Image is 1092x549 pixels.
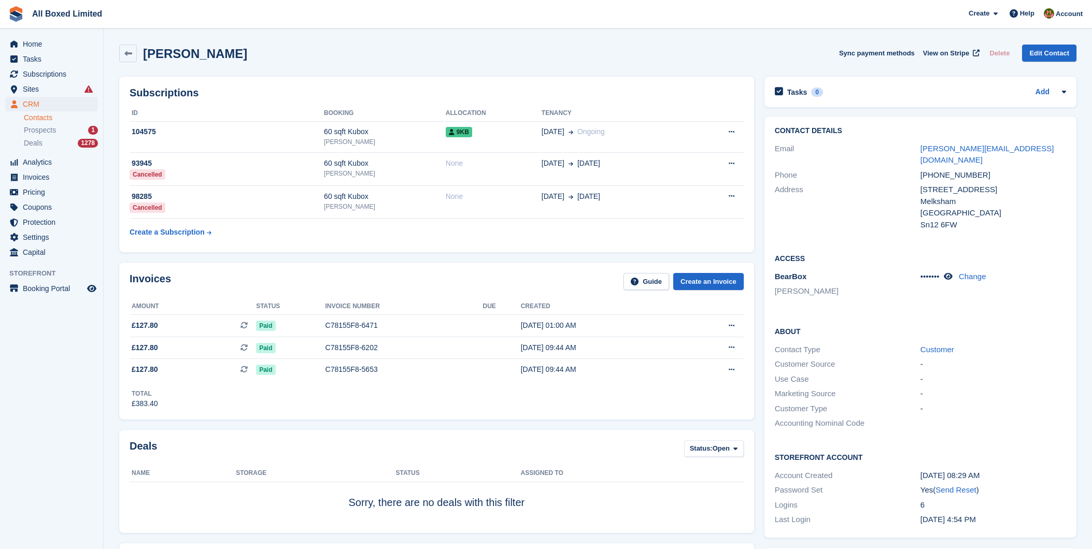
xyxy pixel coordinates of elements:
h2: Invoices [130,273,171,290]
span: Ongoing [577,127,605,136]
div: Marketing Source [775,388,920,400]
div: - [920,403,1066,415]
a: menu [5,215,98,229]
h2: Subscriptions [130,87,744,99]
span: Coupons [23,200,85,214]
span: CRM [23,97,85,111]
a: menu [5,67,98,81]
a: menu [5,245,98,259]
span: [DATE] [577,191,600,202]
span: Protection [23,215,85,229]
div: Phone [775,169,920,181]
a: Create an Invoice [673,273,744,290]
img: Sharon Hawkins [1044,8,1054,19]
div: [PHONE_NUMBER] [920,169,1066,181]
div: Yes [920,484,1066,496]
span: ( ) [933,485,978,494]
div: 1 [88,126,98,135]
div: Contact Type [775,344,920,356]
div: Create a Subscription [130,227,205,238]
span: View on Stripe [923,48,969,59]
a: menu [5,185,98,199]
a: menu [5,97,98,111]
a: Add [1036,86,1050,98]
a: menu [5,170,98,184]
div: Logins [775,499,920,511]
div: Address [775,184,920,230]
div: Accounting Nominal Code [775,417,920,429]
th: Amount [130,298,256,315]
div: [PERSON_NAME] [324,137,446,147]
div: Customer Source [775,358,920,370]
div: Sn12 6FW [920,219,1066,231]
span: £127.80 [132,342,158,353]
a: Send Reset [935,485,976,494]
a: menu [5,200,98,214]
span: Deals [24,138,42,148]
a: menu [5,230,98,244]
th: Created [521,298,681,315]
a: Customer [920,345,954,354]
div: [DATE] 09:44 AM [521,364,681,375]
a: Change [959,272,986,281]
img: stora-icon-8386f47178a22dfd0bd8f6a31ec36ba5ce8667c1dd55bd0f319d3a0aa187defe.svg [8,6,24,22]
a: All Boxed Limited [28,5,106,22]
th: ID [130,105,324,122]
span: Analytics [23,155,85,169]
h2: Contact Details [775,127,1066,135]
a: [PERSON_NAME][EMAIL_ADDRESS][DOMAIN_NAME] [920,144,1054,165]
div: Cancelled [130,203,165,213]
div: 104575 [130,126,324,137]
span: Open [713,443,730,454]
a: Create a Subscription [130,223,211,242]
div: - [920,388,1066,400]
h2: [PERSON_NAME] [143,47,247,61]
a: View on Stripe [919,45,982,62]
th: Due [483,298,521,315]
span: Invoices [23,170,85,184]
th: Booking [324,105,446,122]
span: Storefront [9,268,103,279]
span: Account [1056,9,1083,19]
span: Booking Portal [23,281,85,296]
div: C78155F8-6471 [325,320,483,331]
h2: About [775,326,1066,336]
div: £383.40 [132,398,158,409]
span: £127.80 [132,320,158,331]
span: Prospects [24,125,56,135]
span: Tasks [23,52,85,66]
span: Settings [23,230,85,244]
span: Create [969,8,989,19]
span: Pricing [23,185,85,199]
th: Status [395,465,520,482]
div: 60 sqft Kubox [324,126,446,137]
div: 93945 [130,158,324,169]
span: £127.80 [132,364,158,375]
th: Storage [236,465,395,482]
span: BearBox [775,272,807,281]
h2: Deals [130,440,157,459]
a: menu [5,37,98,51]
th: Allocation [446,105,542,122]
div: None [446,191,542,202]
button: Status: Open [684,440,744,457]
div: [PERSON_NAME] [324,202,446,211]
div: [STREET_ADDRESS] [920,184,1066,196]
div: Last Login [775,514,920,526]
div: Cancelled [130,169,165,180]
span: Sites [23,82,85,96]
div: 6 [920,499,1066,511]
button: Sync payment methods [839,45,915,62]
a: Edit Contact [1022,45,1076,62]
div: [GEOGRAPHIC_DATA] [920,207,1066,219]
span: Home [23,37,85,51]
div: C78155F8-6202 [325,342,483,353]
a: menu [5,155,98,169]
div: None [446,158,542,169]
div: C78155F8-5653 [325,364,483,375]
i: Smart entry sync failures have occurred [84,85,93,93]
th: Assigned to [520,465,743,482]
div: Total [132,389,158,398]
span: [DATE] [542,191,564,202]
h2: Tasks [787,88,807,97]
